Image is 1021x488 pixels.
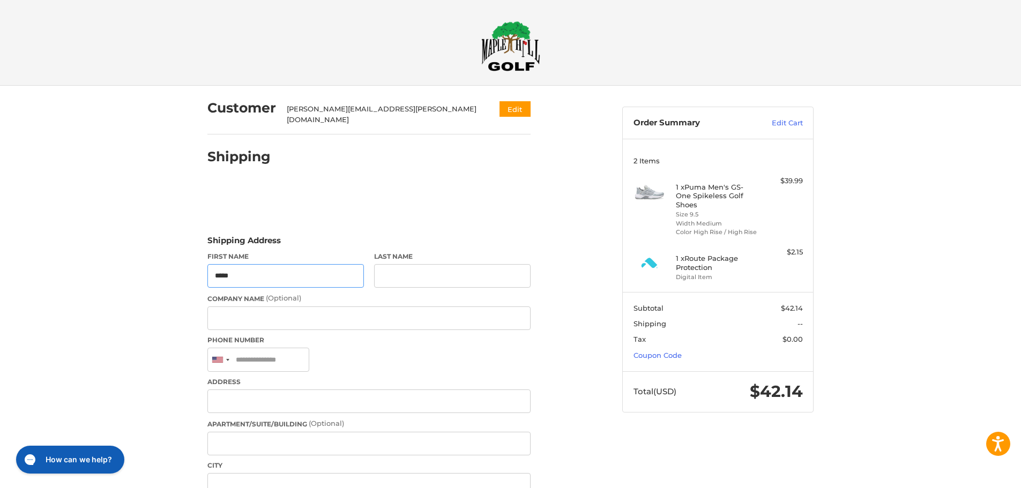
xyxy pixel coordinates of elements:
div: United States: +1 [208,348,233,371]
span: Total (USD) [634,386,676,396]
h4: 1 x Route Package Protection [676,254,758,272]
li: Color High Rise / High Rise [676,228,758,237]
h2: Shipping [207,148,271,165]
label: Company Name [207,293,531,304]
div: $2.15 [761,247,803,258]
a: Edit Cart [749,118,803,129]
span: $42.14 [781,304,803,312]
li: Size 9.5 [676,210,758,219]
label: Phone Number [207,335,531,345]
legend: Shipping Address [207,235,281,252]
h2: Customer [207,100,276,116]
img: Maple Hill Golf [481,21,540,71]
label: Last Name [374,252,531,261]
li: Digital Item [676,273,758,282]
iframe: Gorgias live chat messenger [11,442,128,477]
label: Address [207,377,531,387]
a: Coupon Code [634,351,682,359]
h3: 2 Items [634,156,803,165]
span: $42.14 [750,381,803,401]
span: $0.00 [782,335,803,343]
small: (Optional) [309,419,344,427]
label: First Name [207,252,364,261]
label: City [207,461,531,470]
label: Apartment/Suite/Building [207,418,531,429]
button: Edit [500,101,531,117]
h3: Order Summary [634,118,749,129]
span: -- [798,319,803,328]
h4: 1 x Puma Men's GS-One Spikeless Golf Shoes [676,183,758,209]
span: Tax [634,335,646,343]
small: (Optional) [266,294,301,302]
span: Subtotal [634,304,664,312]
div: [PERSON_NAME][EMAIL_ADDRESS][PERSON_NAME][DOMAIN_NAME] [287,104,479,125]
span: Shipping [634,319,666,328]
div: $39.99 [761,176,803,186]
li: Width Medium [676,219,758,228]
